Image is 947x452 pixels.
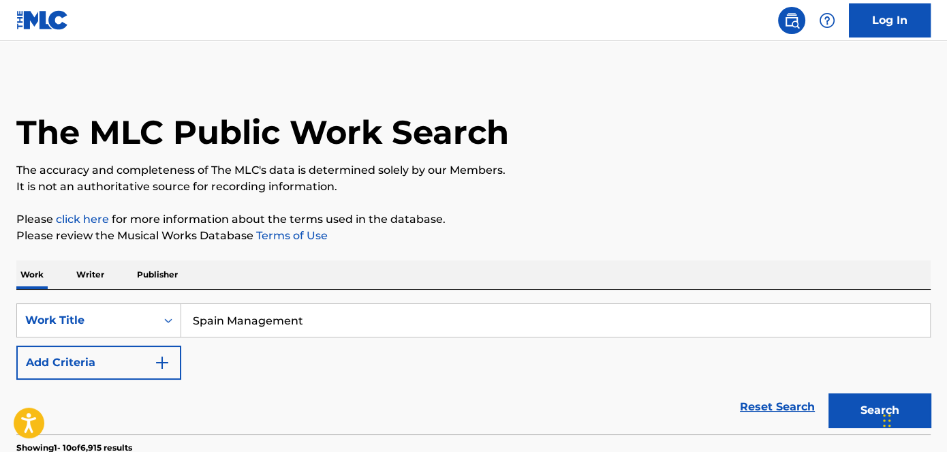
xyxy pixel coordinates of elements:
[72,260,108,289] p: Writer
[154,355,170,371] img: 9d2ae6d4665cec9f34b9.svg
[813,7,841,34] div: Help
[16,303,931,434] form: Search Form
[253,229,328,242] a: Terms of Use
[778,7,805,34] a: Public Search
[16,179,931,195] p: It is not an authoritative source for recording information.
[16,162,931,179] p: The accuracy and completeness of The MLC's data is determined solely by our Members.
[783,12,800,29] img: search
[879,387,947,452] iframe: Chat Widget
[883,400,891,441] div: Drag
[16,211,931,228] p: Please for more information about the terms used in the database.
[819,12,835,29] img: help
[16,346,181,380] button: Add Criteria
[16,10,69,30] img: MLC Logo
[16,260,48,289] p: Work
[16,228,931,244] p: Please review the Musical Works Database
[56,213,109,226] a: click here
[828,393,931,427] button: Search
[16,112,509,153] h1: The MLC Public Work Search
[849,3,931,37] a: Log In
[25,312,148,329] div: Work Title
[733,392,822,422] a: Reset Search
[133,260,182,289] p: Publisher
